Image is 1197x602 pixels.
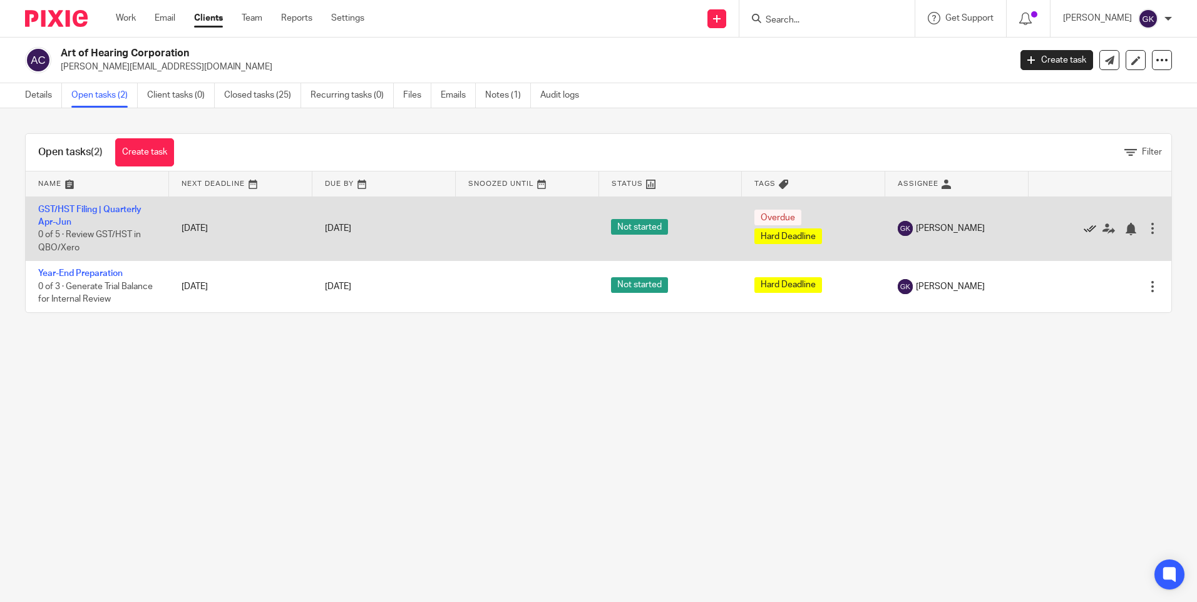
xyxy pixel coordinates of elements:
[155,12,175,24] a: Email
[38,230,141,252] span: 0 of 5 · Review GST/HST in QBO/Xero
[61,47,813,60] h2: Art of Hearing Corporation
[194,12,223,24] a: Clients
[1084,222,1102,235] a: Mark as done
[311,83,394,108] a: Recurring tasks (0)
[754,228,822,244] span: Hard Deadline
[1138,9,1158,29] img: svg%3E
[612,180,643,187] span: Status
[25,10,88,27] img: Pixie
[281,12,312,24] a: Reports
[1142,148,1162,156] span: Filter
[25,83,62,108] a: Details
[468,180,534,187] span: Snoozed Until
[242,12,262,24] a: Team
[224,83,301,108] a: Closed tasks (25)
[764,15,877,26] input: Search
[485,83,531,108] a: Notes (1)
[38,146,103,159] h1: Open tasks
[441,83,476,108] a: Emails
[403,83,431,108] a: Files
[38,282,153,304] span: 0 of 3 · Generate Trial Balance for Internal Review
[754,210,801,225] span: Overdue
[38,269,123,278] a: Year-End Preparation
[611,219,668,235] span: Not started
[1020,50,1093,70] a: Create task
[916,222,985,235] span: [PERSON_NAME]
[38,205,141,227] a: GST/HST Filing | Quarterly Apr-Jun
[325,224,351,233] span: [DATE]
[754,180,776,187] span: Tags
[945,14,994,23] span: Get Support
[116,12,136,24] a: Work
[147,83,215,108] a: Client tasks (0)
[611,277,668,293] span: Not started
[169,196,312,261] td: [DATE]
[331,12,364,24] a: Settings
[71,83,138,108] a: Open tasks (2)
[61,61,1002,73] p: [PERSON_NAME][EMAIL_ADDRESS][DOMAIN_NAME]
[540,83,588,108] a: Audit logs
[898,221,913,236] img: svg%3E
[115,138,174,166] a: Create task
[916,280,985,293] span: [PERSON_NAME]
[1063,12,1132,24] p: [PERSON_NAME]
[754,277,822,293] span: Hard Deadline
[25,47,51,73] img: svg%3E
[325,282,351,291] span: [DATE]
[91,147,103,157] span: (2)
[898,279,913,294] img: svg%3E
[169,261,312,312] td: [DATE]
